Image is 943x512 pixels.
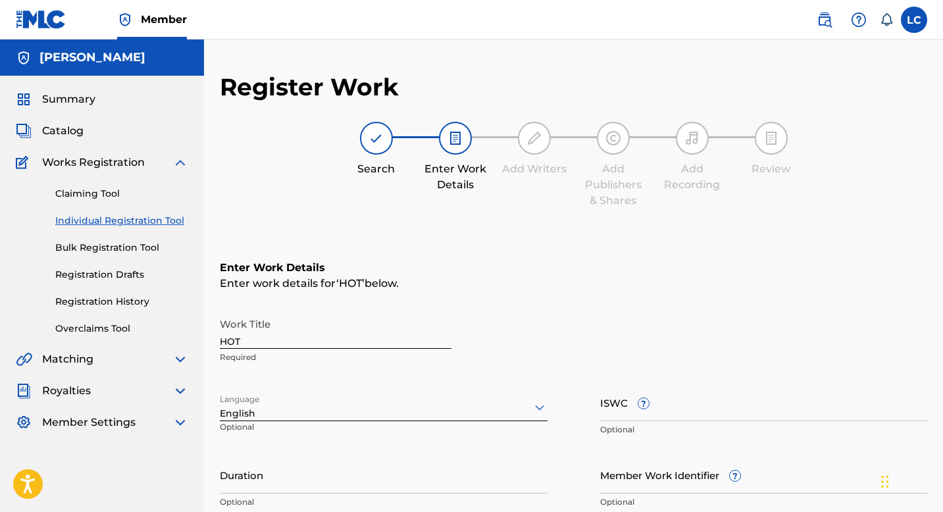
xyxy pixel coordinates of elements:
span: Matching [42,351,93,367]
p: Optional [600,496,928,508]
a: Public Search [811,7,838,33]
img: expand [172,351,188,367]
p: Optional [220,496,548,508]
img: Matching [16,351,32,367]
a: Registration History [55,295,188,309]
img: step indicator icon for Add Writers [526,130,542,146]
span: ? [730,471,740,481]
a: SummarySummary [16,91,95,107]
span: Member [141,12,187,27]
a: CatalogCatalog [16,123,84,139]
div: Add Recording [659,161,725,193]
img: step indicator icon for Review [763,130,779,146]
img: step indicator icon for Add Recording [684,130,700,146]
a: Claiming Tool [55,187,188,201]
a: Individual Registration Tool [55,214,188,228]
h2: Register Work [220,72,399,102]
img: step indicator icon for Enter Work Details [447,130,463,146]
img: step indicator icon for Search [369,130,384,146]
img: search [817,12,832,28]
a: Registration Drafts [55,268,188,282]
div: Help [846,7,872,33]
span: ? [638,398,649,409]
p: Required [220,351,451,363]
img: expand [172,155,188,170]
span: Summary [42,91,95,107]
span: Enter work details for [220,277,336,290]
h6: Enter Work Details [220,260,927,276]
div: Enter Work Details [422,161,488,193]
img: Summary [16,91,32,107]
span: HOT [339,277,362,290]
img: Accounts [16,50,32,66]
iframe: Chat Widget [877,449,943,512]
img: Top Rightsholder [117,12,133,28]
a: Overclaims Tool [55,322,188,336]
p: Optional [600,424,928,436]
img: Works Registration [16,155,33,170]
img: step indicator icon for Add Publishers & Shares [605,130,621,146]
iframe: Resource Center [906,324,943,430]
img: expand [172,415,188,430]
img: Royalties [16,383,32,399]
div: Search [344,161,409,177]
img: expand [172,383,188,399]
span: below. [365,277,399,290]
p: Optional [220,421,327,443]
img: help [851,12,867,28]
img: Member Settings [16,415,32,430]
div: Add Publishers & Shares [580,161,646,209]
h5: Lexi Ann Carney [39,50,145,65]
span: Member Settings [42,415,136,430]
span: Catalog [42,123,84,139]
div: Notifications [880,13,893,26]
div: Review [738,161,804,177]
div: User Menu [901,7,927,33]
a: Bulk Registration Tool [55,241,188,255]
div: Drag [881,462,889,501]
img: MLC Logo [16,10,66,29]
img: Catalog [16,123,32,139]
span: Works Registration [42,155,145,170]
span: HOT [336,277,365,290]
span: Royalties [42,383,91,399]
div: Add Writers [501,161,567,177]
